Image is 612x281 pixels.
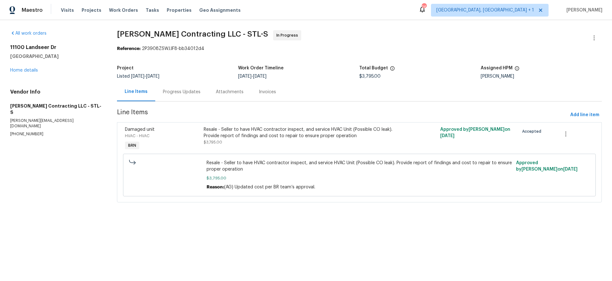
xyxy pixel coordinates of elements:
button: Add line item [568,109,602,121]
span: Approved by [PERSON_NAME] on [516,161,578,172]
div: [PERSON_NAME] [481,74,602,79]
span: [DATE] [563,167,578,172]
span: BRN [126,142,139,149]
span: Approved by [PERSON_NAME] on [440,127,510,138]
div: Attachments [216,89,244,95]
p: [PHONE_NUMBER] [10,131,102,137]
a: Home details [10,68,38,73]
span: The hpm assigned to this work order. [514,66,520,74]
span: Properties [167,7,192,13]
h5: Project [117,66,134,70]
span: Projects [82,7,101,13]
span: [DATE] [146,74,159,79]
h5: [PERSON_NAME] Contracting LLC - STL-S [10,103,102,116]
span: [DATE] [253,74,266,79]
span: Resale - Seller to have HVAC contractor inspect, and service HVAC Unit (Possible CO leak). Provid... [207,160,512,172]
div: Resale - Seller to have HVAC contractor inspect, and service HVAC Unit (Possible CO leak). Provid... [204,126,397,139]
h5: Total Budget [359,66,388,70]
div: 2P3908ZSWJJF8-bb34012d4 [117,46,602,52]
span: $3,795.00 [207,175,512,181]
p: [PERSON_NAME][EMAIL_ADDRESS][DOMAIN_NAME] [10,118,102,129]
div: Line Items [125,88,148,95]
span: Line Items [117,109,568,121]
span: Maestro [22,7,43,13]
h4: Vendor Info [10,89,102,95]
span: [GEOGRAPHIC_DATA], [GEOGRAPHIC_DATA] + 1 [436,7,534,13]
span: Accepted [522,128,544,135]
span: Damaged unit [125,127,155,132]
span: [DATE] [238,74,251,79]
span: Geo Assignments [199,7,241,13]
span: $3,795.00 [359,74,381,79]
span: - [131,74,159,79]
span: The total cost of line items that have been proposed by Opendoor. This sum includes line items th... [390,66,395,74]
span: Visits [61,7,74,13]
span: - [238,74,266,79]
span: Tasks [146,8,159,12]
div: Progress Updates [163,89,200,95]
b: Reference: [117,46,141,51]
span: [PERSON_NAME] [564,7,602,13]
span: [DATE] [440,134,455,138]
span: Reason: [207,185,224,189]
span: Listed [117,74,159,79]
a: All work orders [10,31,47,36]
span: HVAC - HVAC [125,134,149,138]
h5: [GEOGRAPHIC_DATA] [10,53,102,60]
div: 26 [422,4,426,10]
span: [DATE] [131,74,144,79]
span: Work Orders [109,7,138,13]
div: Invoices [259,89,276,95]
span: [PERSON_NAME] Contracting LLC - STL-S [117,30,268,38]
h5: Work Order Timeline [238,66,284,70]
span: $3,795.00 [204,140,222,144]
span: (AG) Updated cost per BR team’s approval. [224,185,315,189]
h5: Assigned HPM [481,66,513,70]
h2: 11100 Landseer Dr [10,44,102,51]
span: Add line item [570,111,599,119]
span: In Progress [276,32,301,39]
